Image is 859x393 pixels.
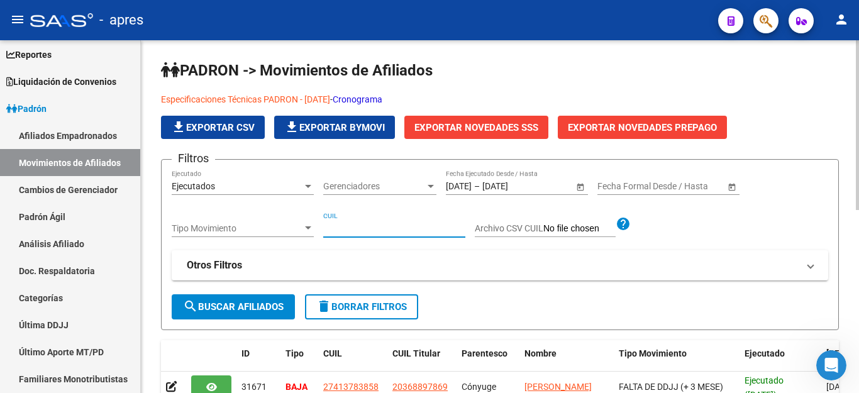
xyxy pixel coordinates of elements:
[171,119,186,135] mat-icon: file_download
[10,180,241,209] div: Valeria dice…
[99,6,143,34] span: - apres
[6,102,47,116] span: Padrón
[170,209,241,237] div: gracias!!!!}
[11,270,241,292] textarea: Escribe un mensaje...
[318,340,387,382] datatable-header-cell: CUIL
[10,12,25,27] mat-icon: menu
[10,246,241,302] div: Ludmila dice…
[524,348,557,358] span: Nombre
[414,122,538,133] span: Exportar Novedades SSS
[725,180,738,193] button: Open calendar
[241,348,250,358] span: ID
[172,150,215,167] h3: Filtros
[216,292,236,312] button: Enviar un mensaje…
[323,181,425,192] span: Gerenciadores
[323,382,379,392] span: 27413783858
[446,181,472,192] input: Fecha inicio
[816,350,846,380] iframe: Intercom live chat
[172,294,295,319] button: Buscar Afiliados
[284,122,385,133] span: Exportar Bymovi
[60,297,70,307] button: Selector de gif
[285,382,308,392] strong: BAJA
[316,301,407,313] span: Borrar Filtros
[316,299,331,314] mat-icon: delete
[285,348,304,358] span: Tipo
[10,209,241,247] div: Valeria dice…
[172,223,302,234] span: Tipo Movimiento
[568,122,717,133] span: Exportar Novedades Prepago
[161,62,433,79] span: PADRON -> Movimientos de Afiliados
[462,382,496,392] span: Cónyuge
[61,14,193,34] p: El equipo también puede ayudar
[597,181,643,192] input: Fecha inicio
[171,122,255,133] span: Exportar CSV
[161,94,330,104] a: Especificaciones Técnicas PADRON - [DATE]
[333,94,382,104] a: Cronograma
[20,254,148,267] div: que tengas [PERSON_NAME].
[274,116,395,139] button: Exportar Bymovi
[20,65,196,114] div: refrescá la página por favor, porque está funcionando. ​
[10,58,241,180] div: Ludmila dice…
[323,348,342,358] span: CUIL
[519,340,614,382] datatable-header-cell: Nombre
[144,180,241,208] div: si, la refrescamos
[305,294,418,319] button: Borrar Filtros
[558,116,727,139] button: Exportar Novedades Prepago
[475,223,543,233] span: Archivo CSV CUIL
[404,116,548,139] button: Exportar Novedades SSS
[6,75,116,89] span: Liquidación de Convenios
[172,250,828,280] mat-expansion-panel-header: Otros Filtros
[8,8,32,31] button: go back
[183,301,284,313] span: Buscar Afiliados
[284,119,299,135] mat-icon: file_download
[614,340,740,382] datatable-header-cell: Tipo Movimiento
[482,181,544,192] input: Fecha fin
[172,181,215,191] span: Ejecutados
[745,348,785,358] span: Ejecutado
[619,348,687,358] span: Tipo Movimiento
[280,340,318,382] datatable-header-cell: Tipo
[236,340,280,382] datatable-header-cell: ID
[61,5,76,14] h1: Fin
[457,340,519,382] datatable-header-cell: Parentesco
[574,180,587,193] button: Open calendar
[616,216,631,231] mat-icon: help
[543,223,616,235] input: Archivo CSV CUIL
[10,58,206,170] div: refrescá la página por favor, porque está funcionando.​
[154,188,231,201] div: si, la refrescamos
[161,92,839,106] p: -
[524,382,592,392] span: [PERSON_NAME]
[6,48,52,62] span: Reportes
[834,12,849,27] mat-icon: person
[40,297,50,307] button: Selector de emoji
[654,181,716,192] input: Fecha fin
[619,382,723,392] span: FALTA DE DDJJ (+ 3 MESE)
[462,348,507,358] span: Parentesco
[826,382,852,392] span: [DATE]
[474,181,480,192] span: –
[241,382,267,392] span: 31671
[10,20,241,58] div: Valeria dice…
[187,258,242,272] strong: Otros Filtros
[392,348,440,358] span: CUIL Titular
[161,116,265,139] button: Exportar CSV
[197,8,221,31] button: Inicio
[740,340,821,382] datatable-header-cell: Ejecutado
[183,299,198,314] mat-icon: search
[80,297,90,307] button: Start recording
[221,8,243,30] div: Cerrar
[392,382,448,392] span: 20368897869
[10,246,158,274] div: que tengas [PERSON_NAME].[PERSON_NAME] • Hace 3h
[180,217,231,230] div: gracias!!!!}
[36,9,56,30] img: Profile image for Fin
[19,297,30,307] button: Adjuntar un archivo
[387,340,457,382] datatable-header-cell: CUIL Titular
